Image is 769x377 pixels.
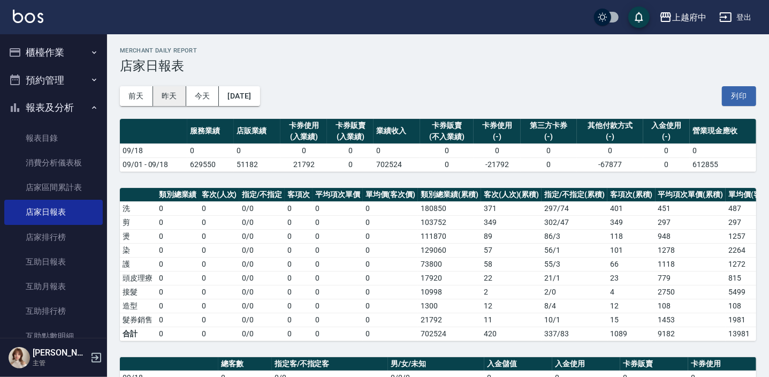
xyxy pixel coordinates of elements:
td: 371 [481,201,542,215]
button: save [628,6,650,28]
td: 129060 [418,243,481,257]
th: 業績收入 [374,119,420,144]
td: 56 / 1 [542,243,607,257]
td: 420 [481,327,542,341]
table: a dense table [120,119,756,172]
td: 451 [656,201,726,215]
td: 1089 [607,327,656,341]
td: 58 [481,257,542,271]
div: (-) [523,131,575,142]
td: 66 [607,257,656,271]
td: 0 / 0 [239,229,285,243]
th: 指定客/不指定客 [272,357,388,371]
button: 今天 [186,86,219,106]
td: 0 / 0 [239,271,285,285]
td: 0 [420,144,474,157]
div: 其他付款方式 [580,120,641,131]
td: 55 / 3 [542,257,607,271]
td: 702524 [374,157,420,171]
td: 0 / 0 [239,243,285,257]
td: 0 [156,327,199,341]
td: 0 [313,327,363,341]
td: 86 / 3 [542,229,607,243]
div: 上越府中 [672,11,706,24]
td: 0 [363,313,418,327]
td: 0 [313,215,363,229]
button: 上越府中 [655,6,711,28]
div: 入金使用 [646,120,687,131]
th: 指定/不指定(累積) [542,188,607,202]
div: (入業績) [283,131,324,142]
td: 0 [313,257,363,271]
td: 0 [313,243,363,257]
td: 0 [199,285,240,299]
td: 0 [234,144,280,157]
td: 111870 [418,229,481,243]
td: 接髮 [120,285,156,299]
td: 0 [363,257,418,271]
th: 入金儲值 [484,357,552,371]
button: 櫃檯作業 [4,39,103,66]
td: 0 [363,201,418,215]
td: 1300 [418,299,481,313]
td: 73800 [418,257,481,271]
th: 男/女/未知 [388,357,484,371]
a: 店家排行榜 [4,225,103,250]
td: 0 [363,215,418,229]
a: 互助月報表 [4,274,103,299]
div: 卡券使用 [283,120,324,131]
td: 0 [313,299,363,313]
a: 店家區間累計表 [4,175,103,200]
td: 0 [199,201,240,215]
th: 平均項次單價(累積) [656,188,726,202]
td: 51182 [234,157,280,171]
div: (不入業績) [423,131,471,142]
td: 349 [481,215,542,229]
td: 779 [656,271,726,285]
td: 0 [521,144,577,157]
td: 702524 [418,327,481,341]
h5: [PERSON_NAME] [33,348,87,358]
td: 0 [690,144,756,157]
img: Logo [13,10,43,23]
td: 0 [285,215,313,229]
td: 0 [199,257,240,271]
th: 卡券使用 [688,357,756,371]
td: 0 / 0 [239,285,285,299]
td: 89 [481,229,542,243]
td: 0 [285,285,313,299]
button: 報表及分析 [4,94,103,122]
th: 入金使用 [552,357,620,371]
td: 0 [285,327,313,341]
td: 0 [285,201,313,215]
td: 297 / 74 [542,201,607,215]
a: 互助排行榜 [4,299,103,323]
td: 0 / 0 [239,257,285,271]
td: 2750 [656,285,726,299]
td: 0 [156,201,199,215]
td: 0 [313,201,363,215]
td: 0 [643,157,690,171]
th: 客次(人次)(累積) [481,188,542,202]
td: 337/83 [542,327,607,341]
td: 0 [285,313,313,327]
td: 0 [327,157,374,171]
td: 11 [481,313,542,327]
td: 23 [607,271,656,285]
td: 0 [156,243,199,257]
button: 列印 [722,86,756,106]
td: 10998 [418,285,481,299]
td: 0 [285,229,313,243]
td: 0 [156,257,199,271]
td: 21792 [418,313,481,327]
td: 髮券銷售 [120,313,156,327]
td: 染 [120,243,156,257]
p: 主管 [33,358,87,368]
td: 0 [187,144,234,157]
td: 21792 [280,157,327,171]
td: 629550 [187,157,234,171]
td: 0 [285,299,313,313]
td: 0 / 0 [239,313,285,327]
td: 302 / 47 [542,215,607,229]
td: 612855 [690,157,756,171]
